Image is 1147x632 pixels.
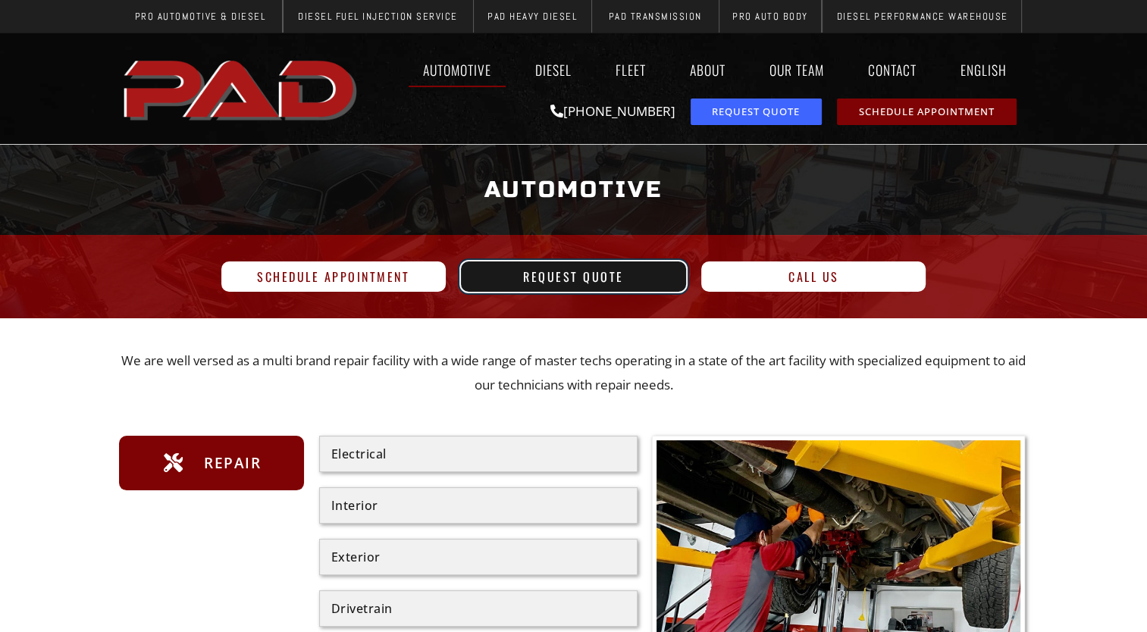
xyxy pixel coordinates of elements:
a: [PHONE_NUMBER] [550,102,675,120]
span: Request Quote [523,271,624,283]
a: Request Quote [461,261,686,292]
span: Diesel Performance Warehouse [836,11,1008,21]
div: Electrical [331,448,625,460]
span: Schedule Appointment [257,271,409,283]
span: Schedule Appointment [859,107,995,117]
span: Pro Automotive & Diesel [135,11,266,21]
span: Call Us [788,271,839,283]
div: Exterior [331,551,625,563]
span: Repair [200,451,261,475]
nav: Menu [365,52,1029,87]
a: About [675,52,740,87]
a: Diesel [521,52,586,87]
span: PAD Heavy Diesel [487,11,577,21]
a: English [946,52,1029,87]
a: Fleet [601,52,660,87]
span: PAD Transmission [609,11,702,21]
div: Interior [331,499,625,512]
a: pro automotive and diesel home page [119,48,365,130]
span: Request Quote [712,107,800,117]
span: Diesel Fuel Injection Service [298,11,458,21]
p: We are well versed as a multi brand repair facility with a wide range of master techs operating i... [119,349,1029,398]
h1: Automotive [127,161,1021,218]
a: Schedule Appointment [221,261,447,292]
a: Call Us [701,261,926,292]
a: Our Team [755,52,838,87]
a: schedule repair or service appointment [837,99,1017,125]
a: Contact [854,52,931,87]
span: Pro Auto Body [732,11,808,21]
a: request a service or repair quote [691,99,822,125]
img: The image shows the word "PAD" in bold, red, uppercase letters with a slight shadow effect. [119,48,365,130]
a: Automotive [409,52,506,87]
div: Drivetrain [331,602,625,615]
